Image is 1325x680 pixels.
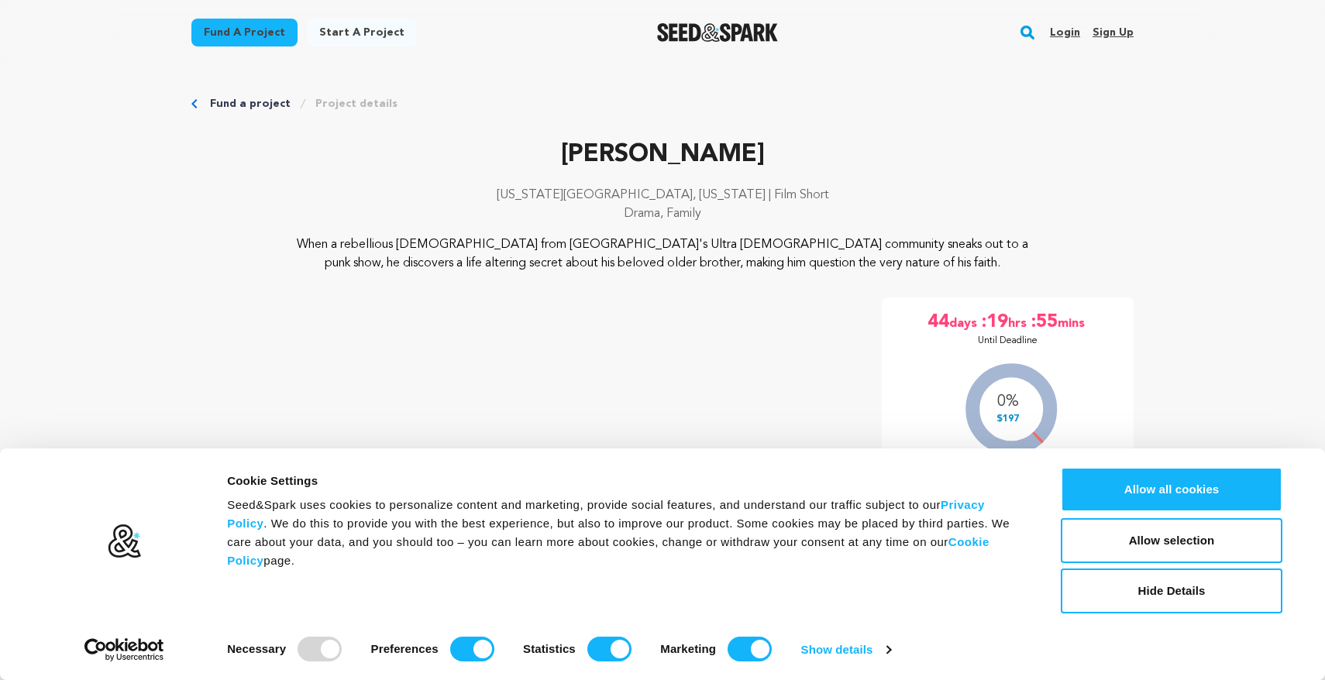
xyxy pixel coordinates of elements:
[657,23,779,42] a: Seed&Spark Homepage
[315,96,397,112] a: Project details
[1058,310,1088,335] span: mins
[371,642,439,655] strong: Preferences
[1050,20,1080,45] a: Login
[191,186,1134,204] p: [US_STATE][GEOGRAPHIC_DATA], [US_STATE] | Film Short
[978,335,1038,347] p: Until Deadline
[107,524,142,559] img: logo
[227,642,286,655] strong: Necessary
[1061,518,1282,563] button: Allow selection
[191,96,1134,112] div: Breadcrumb
[307,19,417,46] a: Start a project
[1061,568,1282,613] button: Hide Details
[227,498,985,530] a: Privacy Policy
[191,19,298,46] a: Fund a project
[801,638,891,661] a: Show details
[1030,310,1058,335] span: :55
[191,136,1134,173] p: [PERSON_NAME]
[927,310,949,335] span: 44
[657,23,779,42] img: Seed&Spark Logo Dark Mode
[286,235,1040,273] p: When a rebellious [DEMOGRAPHIC_DATA] from [GEOGRAPHIC_DATA]'s Ultra [DEMOGRAPHIC_DATA] community ...
[227,472,1026,490] div: Cookie Settings
[1008,310,1030,335] span: hrs
[660,642,716,655] strong: Marketing
[980,310,1008,335] span: :19
[1093,20,1134,45] a: Sign up
[949,310,980,335] span: days
[210,96,291,112] a: Fund a project
[1061,467,1282,512] button: Allow all cookies
[57,638,192,661] a: Usercentrics Cookiebot - opens in a new window
[523,642,576,655] strong: Statistics
[191,204,1134,223] p: Drama, Family
[227,496,1026,570] div: Seed&Spark uses cookies to personalize content and marketing, provide social features, and unders...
